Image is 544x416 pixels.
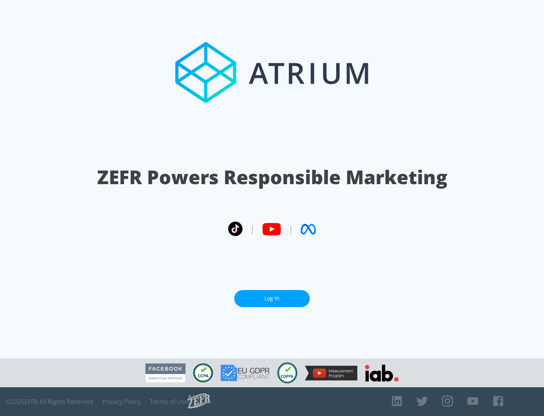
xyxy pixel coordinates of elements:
img: GDPR Compliant [221,365,270,381]
a: Privacy Policy [102,398,141,405]
img: CCPA Compliant [193,363,213,382]
img: YouTube Measurement Program [305,366,357,380]
a: Log In [234,290,310,307]
span: | [250,224,255,235]
a: Terms of Use [150,398,188,405]
span: © 2025 ZEFR All Rights Reserved [6,398,93,405]
img: IAB [365,365,399,382]
span: | [289,224,293,235]
img: COPPA Compliant [277,362,297,383]
img: Facebook Marketing Partner [145,363,185,383]
h1: ZEFR Powers Responsible Marketing [97,164,447,190]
